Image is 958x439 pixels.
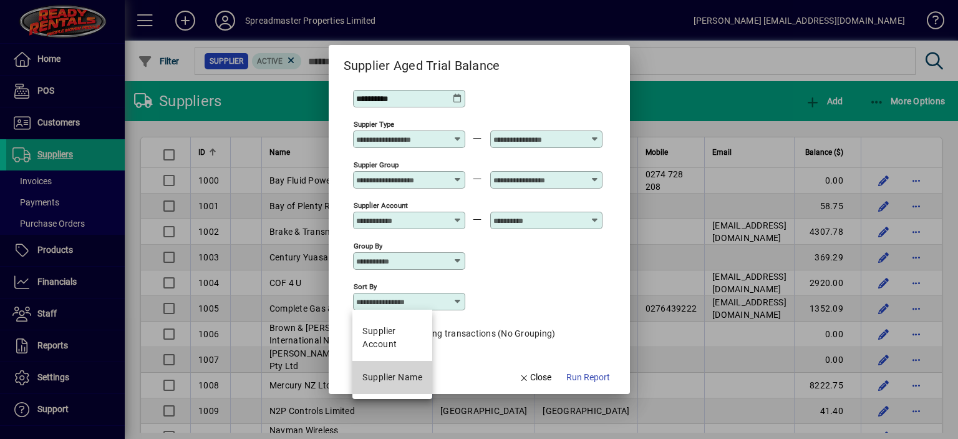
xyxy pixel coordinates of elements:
[354,160,399,169] mat-label: Suppier Group
[329,45,515,76] h2: Supplier Aged Trial Balance
[561,367,615,389] button: Run Report
[354,120,394,129] mat-label: Suppier Type
[354,242,382,250] mat-label: Group by
[514,367,556,389] button: Close
[566,371,610,384] span: Run Report
[352,361,432,394] mat-option: Supplier Name
[362,371,422,384] div: Supplier Name
[519,371,551,384] span: Close
[362,325,422,351] span: Supplier Account
[354,282,377,291] mat-label: Sort by
[354,201,408,210] mat-label: Supplier Account
[374,327,556,340] label: List outstanding transactions (No Grouping)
